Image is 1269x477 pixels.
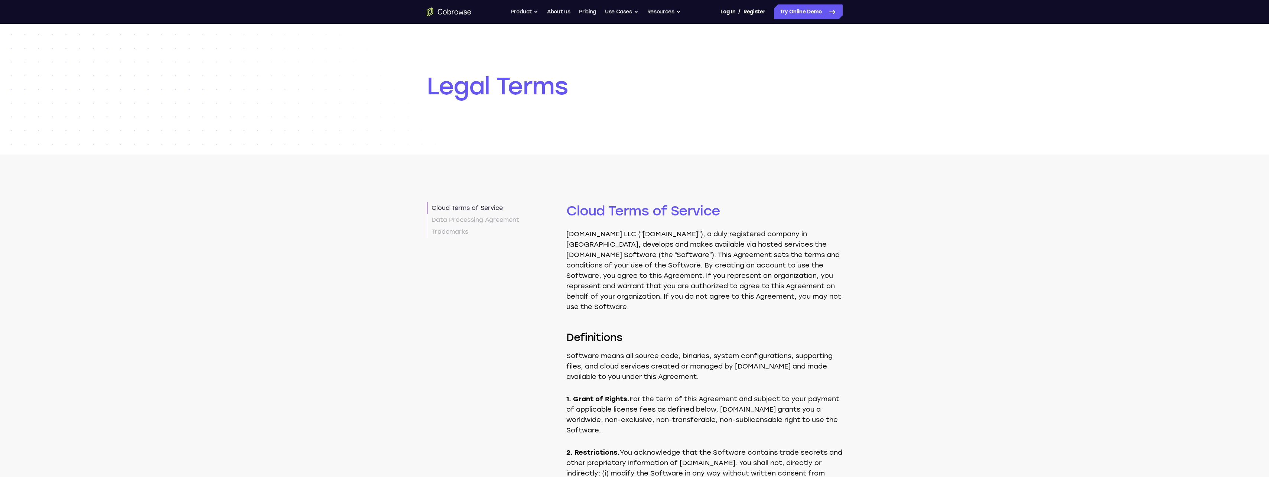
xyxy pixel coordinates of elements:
a: Data Processing Agreement [427,214,519,226]
button: Resources [647,4,681,19]
a: Log In [720,4,735,19]
a: Pricing [579,4,596,19]
h2: Cloud Terms of Service [566,131,843,220]
p: Software means all source code, binaries, system configurations, supporting files, and cloud serv... [566,351,843,382]
a: Register [743,4,765,19]
strong: 2. Restrictions. [566,448,620,457]
a: Go to the home page [427,7,471,16]
button: Use Cases [605,4,638,19]
button: Product [511,4,538,19]
h1: Legal Terms [427,71,843,101]
span: / [738,7,741,16]
strong: 1. Grant of Rights. [566,395,629,403]
h3: Definitions [566,330,843,345]
a: Try Online Demo [774,4,843,19]
p: [DOMAIN_NAME] LLC (“[DOMAIN_NAME]”), a duly registered company in [GEOGRAPHIC_DATA], develops and... [566,229,843,312]
a: About us [547,4,570,19]
p: For the term of this Agreement and subject to your payment of applicable license fees as defined ... [566,394,843,435]
a: Trademarks [427,226,519,238]
a: Cloud Terms of Service [427,202,519,214]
